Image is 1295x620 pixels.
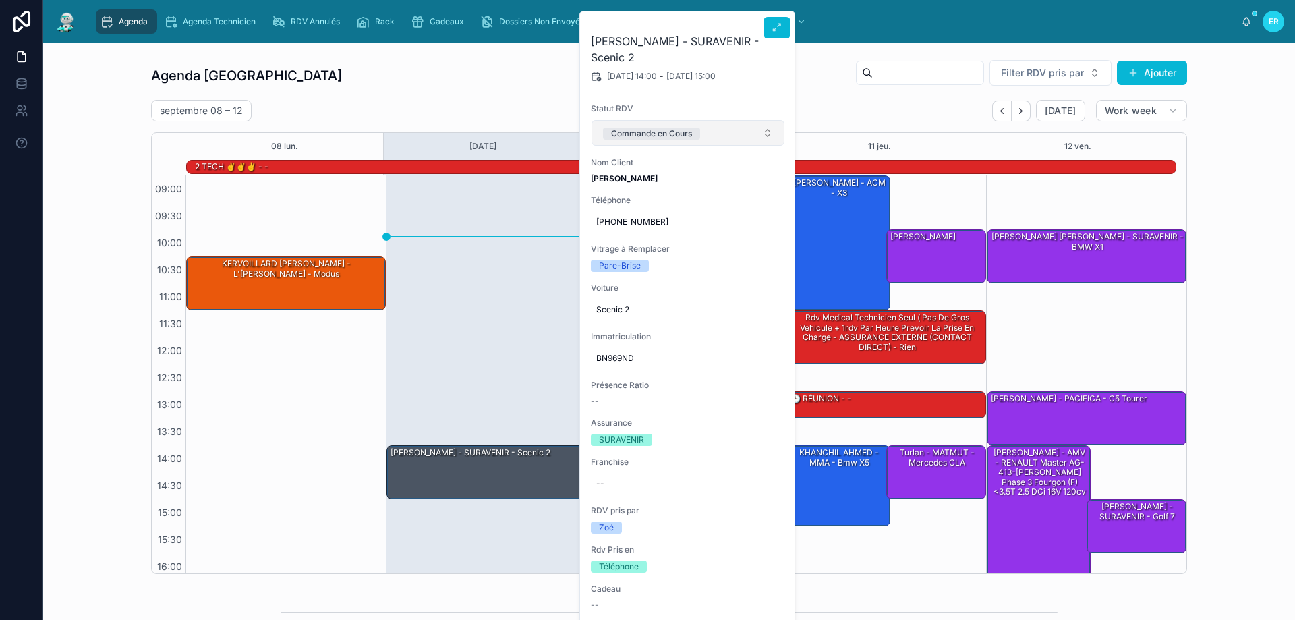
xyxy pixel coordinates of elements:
[591,331,785,342] span: Immatriculation
[987,446,1090,580] div: [PERSON_NAME] - AMV - RENAULT Master AG-413-[PERSON_NAME] Phase 3 Fourgon (F) <3.5T 2.5 dCi 16V 1...
[387,446,585,499] div: [PERSON_NAME] - SURAVENIR - Scenic 2
[591,584,785,594] span: Cadeau
[599,434,644,446] div: SURAVENIR
[591,600,599,611] span: --
[693,9,813,34] a: NE PAS TOUCHER
[987,392,1186,445] div: [PERSON_NAME] - PACIFICA - C5 tourer
[591,195,785,206] span: Téléphone
[591,283,785,293] span: Voiture
[789,177,889,199] div: [PERSON_NAME] - ACM - X3
[160,104,243,117] h2: septembre 08 – 12
[154,480,185,491] span: 14:30
[1089,501,1185,523] div: [PERSON_NAME] - SURAVENIR - Golf 7
[889,231,957,243] div: [PERSON_NAME]
[992,101,1012,121] button: Back
[430,16,464,27] span: Cadeaux
[1096,100,1187,121] button: Work week
[352,9,404,34] a: Rack
[591,380,785,391] span: Présence Ratio
[591,396,599,407] span: --
[154,507,185,518] span: 15:00
[591,33,785,65] h2: [PERSON_NAME] - SURAVENIR - Scenic 2
[596,217,780,227] span: [PHONE_NUMBER]
[591,103,785,114] span: Statut RDV
[592,120,784,146] button: Select Button
[151,66,342,85] h1: Agenda [GEOGRAPHIC_DATA]
[291,16,340,27] span: RDV Annulés
[389,447,552,459] div: [PERSON_NAME] - SURAVENIR - Scenic 2
[591,244,785,254] span: Vitrage à Remplacer
[1036,100,1085,121] button: [DATE]
[596,353,780,364] span: BN969ND
[156,318,185,329] span: 11:30
[787,311,985,364] div: rdv medical technicien seul ( pas de gros vehicule + 1rdv par heure prevoir la prise en charge - ...
[887,446,985,499] div: Turlan - MATMUT - Mercedes CLA
[868,133,891,160] button: 11 jeu.
[889,447,985,469] div: Turlan - MATMUT - Mercedes CLA
[611,128,692,140] div: Commande en Cours
[599,260,641,272] div: Pare-Brise
[596,478,604,489] div: --
[160,9,265,34] a: Agenda Technicien
[1087,500,1186,553] div: [PERSON_NAME] - SURAVENIR - Golf 7
[187,257,385,310] div: KERVOILLARD [PERSON_NAME] - L'[PERSON_NAME] - Modus
[591,418,785,428] span: Assurance
[194,161,270,173] div: 2 TECH ✌️✌️✌️ - -
[660,71,664,82] span: -
[154,399,185,410] span: 13:00
[189,258,384,280] div: KERVOILLARD [PERSON_NAME] - L'[PERSON_NAME] - Modus
[591,157,785,168] span: Nom Client
[1064,133,1091,160] button: 12 ven.
[787,392,985,418] div: 🕒 RÉUNION - -
[989,393,1149,405] div: [PERSON_NAME] - PACIFICA - C5 tourer
[89,7,1241,36] div: scrollable content
[607,71,657,82] span: [DATE] 14:00
[987,230,1186,283] div: [PERSON_NAME] [PERSON_NAME] - SURAVENIR - BMW X1
[596,304,780,315] span: Scenic 2
[154,372,185,383] span: 12:30
[591,544,785,555] span: Rdv Pris en
[989,447,1089,498] div: [PERSON_NAME] - AMV - RENAULT Master AG-413-[PERSON_NAME] Phase 3 Fourgon (F) <3.5T 2.5 dCi 16V 1...
[154,534,185,545] span: 15:30
[789,393,853,405] div: 🕒 RÉUNION - -
[1001,66,1084,80] span: Filter RDV pris par
[152,183,185,194] span: 09:00
[271,133,298,160] div: 08 lun.
[119,16,148,27] span: Agenda
[154,453,185,464] span: 14:00
[591,505,785,516] span: RDV pris par
[476,9,594,34] a: Dossiers Non Envoyés
[989,231,1185,253] div: [PERSON_NAME] [PERSON_NAME] - SURAVENIR - BMW X1
[154,426,185,437] span: 13:30
[499,16,584,27] span: Dossiers Non Envoyés
[789,447,889,469] div: KHANCHIL AHMED - MMA - Bmw x5
[154,237,185,248] span: 10:00
[407,9,473,34] a: Cadeaux
[1117,61,1187,85] button: Ajouter
[156,291,185,302] span: 11:00
[591,457,785,468] span: Franchise
[1269,16,1279,27] span: ER
[194,160,270,173] div: 2 TECH ✌️✌️✌️ - -
[989,60,1112,86] button: Select Button
[54,11,78,32] img: App logo
[789,312,985,354] div: rdv medical technicien seul ( pas de gros vehicule + 1rdv par heure prevoir la prise en charge - ...
[1105,105,1157,117] span: Work week
[887,230,985,283] div: [PERSON_NAME]
[787,446,890,526] div: KHANCHIL AHMED - MMA - Bmw x5
[154,345,185,356] span: 12:00
[183,16,256,27] span: Agenda Technicien
[154,561,185,572] span: 16:00
[787,176,890,310] div: [PERSON_NAME] - ACM - X3
[666,71,716,82] span: [DATE] 15:00
[152,210,185,221] span: 09:30
[599,522,614,534] div: Zoé
[599,561,639,573] div: Téléphone
[591,173,658,184] strong: [PERSON_NAME]
[154,264,185,275] span: 10:30
[469,133,496,160] button: [DATE]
